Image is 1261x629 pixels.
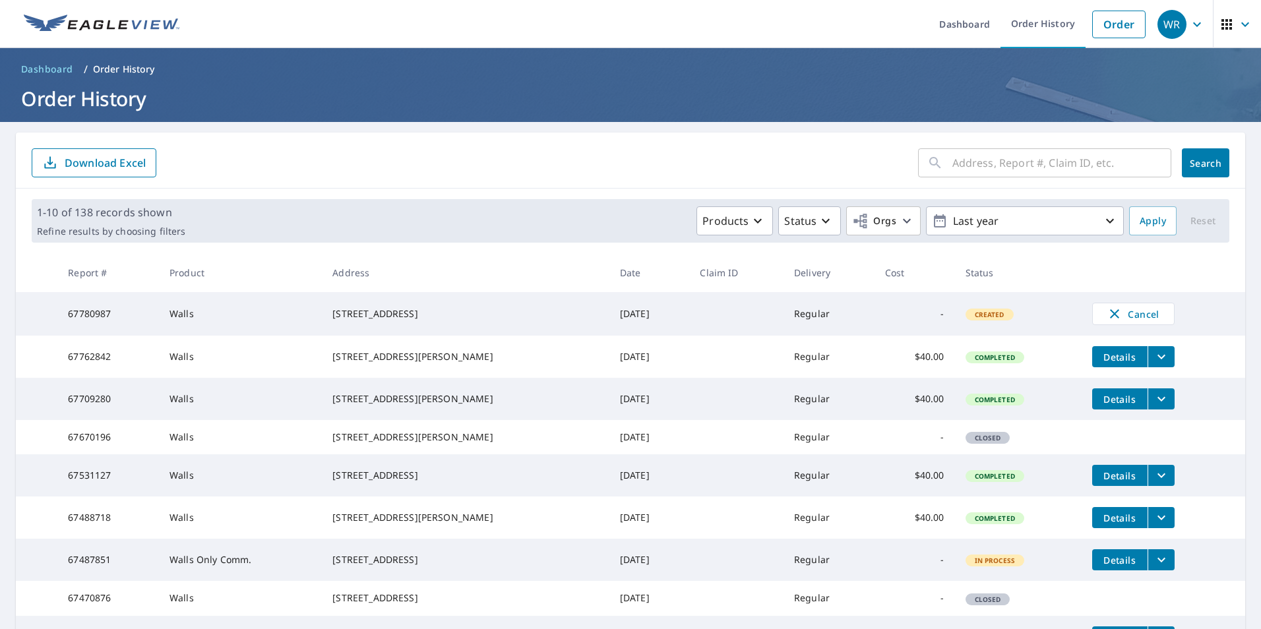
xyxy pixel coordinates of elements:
td: [DATE] [609,378,690,420]
td: Walls [159,581,322,615]
div: [STREET_ADDRESS] [332,469,598,482]
p: Download Excel [65,156,146,170]
button: detailsBtn-67709280 [1092,388,1148,409]
td: - [875,539,955,581]
td: Regular [784,581,875,615]
td: $40.00 [875,496,955,539]
div: [STREET_ADDRESS] [332,553,598,566]
td: - [875,420,955,454]
td: 67670196 [57,420,159,454]
button: filesDropdownBtn-67487851 [1148,549,1175,570]
span: Completed [967,395,1023,404]
th: Claim ID [689,253,784,292]
button: filesDropdownBtn-67709280 [1148,388,1175,409]
td: Regular [784,454,875,496]
td: Walls [159,454,322,496]
button: Search [1182,148,1229,177]
div: [STREET_ADDRESS][PERSON_NAME] [332,350,598,363]
span: Completed [967,471,1023,481]
img: EV Logo [24,15,179,34]
td: [DATE] [609,454,690,496]
td: Regular [784,292,875,336]
button: detailsBtn-67487851 [1092,549,1148,570]
button: detailsBtn-67762842 [1092,346,1148,367]
td: [DATE] [609,292,690,336]
span: Created [967,310,1012,319]
div: [STREET_ADDRESS][PERSON_NAME] [332,392,598,405]
nav: breadcrumb [16,59,1245,80]
td: 67780987 [57,292,159,336]
td: 67762842 [57,336,159,378]
span: Details [1100,512,1140,524]
button: Products [696,206,773,235]
button: Apply [1129,206,1177,235]
td: [DATE] [609,496,690,539]
button: filesDropdownBtn-67762842 [1148,346,1175,367]
span: Details [1100,469,1140,482]
td: Walls [159,292,322,336]
button: Status [778,206,841,235]
p: 1-10 of 138 records shown [37,204,185,220]
td: $40.00 [875,378,955,420]
p: Status [784,213,816,229]
th: Delivery [784,253,875,292]
span: Orgs [852,213,896,229]
th: Status [955,253,1082,292]
button: Last year [926,206,1124,235]
td: 67709280 [57,378,159,420]
th: Address [322,253,609,292]
button: detailsBtn-67488718 [1092,507,1148,528]
span: Apply [1140,213,1166,229]
h1: Order History [16,85,1245,112]
td: Regular [784,496,875,539]
td: [DATE] [609,539,690,581]
td: Walls Only Comm. [159,539,322,581]
td: - [875,581,955,615]
td: $40.00 [875,336,955,378]
span: Details [1100,351,1140,363]
th: Date [609,253,690,292]
div: [STREET_ADDRESS][PERSON_NAME] [332,511,598,524]
td: Regular [784,336,875,378]
td: [DATE] [609,336,690,378]
td: Walls [159,420,322,454]
td: Regular [784,378,875,420]
td: - [875,292,955,336]
button: filesDropdownBtn-67531127 [1148,465,1175,486]
li: / [84,61,88,77]
span: Completed [967,353,1023,362]
a: Dashboard [16,59,78,80]
span: Closed [967,433,1009,442]
div: WR [1157,10,1186,39]
td: 67470876 [57,581,159,615]
td: Walls [159,496,322,539]
td: Walls [159,378,322,420]
th: Product [159,253,322,292]
button: Orgs [846,206,921,235]
p: Refine results by choosing filters [37,225,185,237]
span: Closed [967,595,1009,604]
td: [DATE] [609,420,690,454]
span: Completed [967,514,1023,523]
a: Order [1092,11,1146,38]
span: Details [1100,554,1140,566]
button: detailsBtn-67531127 [1092,465,1148,486]
td: 67487851 [57,539,159,581]
td: Walls [159,336,322,378]
th: Report # [57,253,159,292]
td: [DATE] [609,581,690,615]
p: Order History [93,63,155,76]
button: filesDropdownBtn-67488718 [1148,507,1175,528]
th: Cost [875,253,955,292]
span: Dashboard [21,63,73,76]
span: Cancel [1106,306,1161,322]
td: $40.00 [875,454,955,496]
td: Regular [784,539,875,581]
span: In Process [967,556,1024,565]
div: [STREET_ADDRESS] [332,591,598,605]
span: Search [1192,157,1219,169]
div: [STREET_ADDRESS] [332,307,598,320]
input: Address, Report #, Claim ID, etc. [952,144,1171,181]
td: 67488718 [57,496,159,539]
p: Products [702,213,749,229]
